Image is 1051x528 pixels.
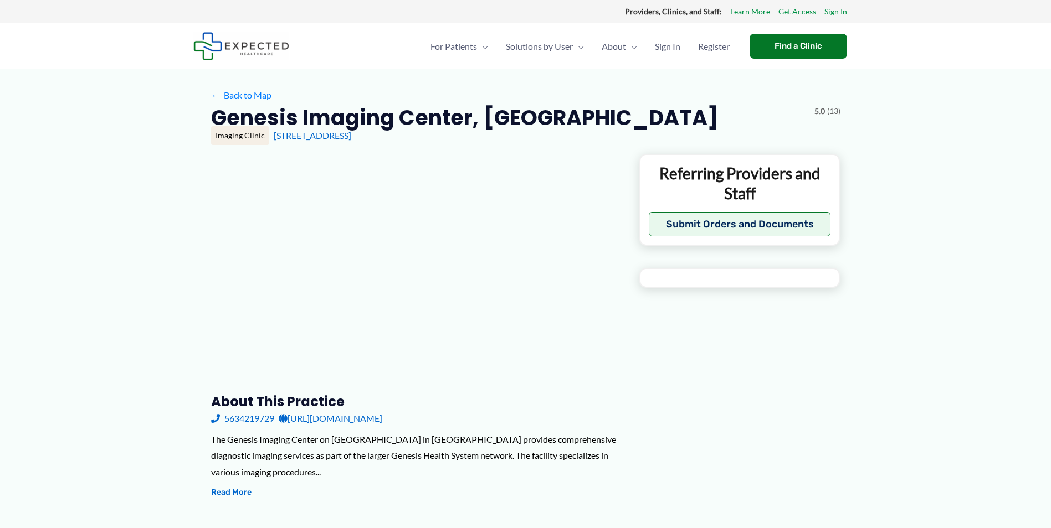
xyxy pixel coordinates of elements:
a: [URL][DOMAIN_NAME] [279,410,382,427]
a: Register [689,27,739,66]
p: Referring Providers and Staff [649,163,831,204]
a: Sign In [824,4,847,19]
div: The Genesis Imaging Center on [GEOGRAPHIC_DATA] in [GEOGRAPHIC_DATA] provides comprehensive diagn... [211,431,622,480]
span: Menu Toggle [573,27,584,66]
span: For Patients [430,27,477,66]
a: AboutMenu Toggle [593,27,646,66]
div: Imaging Clinic [211,126,269,145]
img: Expected Healthcare Logo - side, dark font, small [193,32,289,60]
a: Get Access [778,4,816,19]
span: Solutions by User [506,27,573,66]
a: Sign In [646,27,689,66]
span: Menu Toggle [477,27,488,66]
a: [STREET_ADDRESS] [274,130,351,141]
span: (13) [827,104,840,118]
button: Submit Orders and Documents [649,212,831,236]
strong: Providers, Clinics, and Staff: [625,7,722,16]
span: About [602,27,626,66]
a: Learn More [730,4,770,19]
span: 5.0 [814,104,825,118]
a: ←Back to Map [211,87,271,103]
span: Sign In [655,27,680,66]
span: ← [211,90,222,100]
a: For PatientsMenu Toggle [422,27,497,66]
h3: About this practice [211,393,622,410]
nav: Primary Site Navigation [422,27,739,66]
button: Read More [211,486,252,499]
a: 5634219729 [211,410,274,427]
h2: Genesis Imaging Center, [GEOGRAPHIC_DATA] [211,104,719,131]
a: Solutions by UserMenu Toggle [497,27,593,66]
a: Find a Clinic [750,34,847,59]
span: Register [698,27,730,66]
span: Menu Toggle [626,27,637,66]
